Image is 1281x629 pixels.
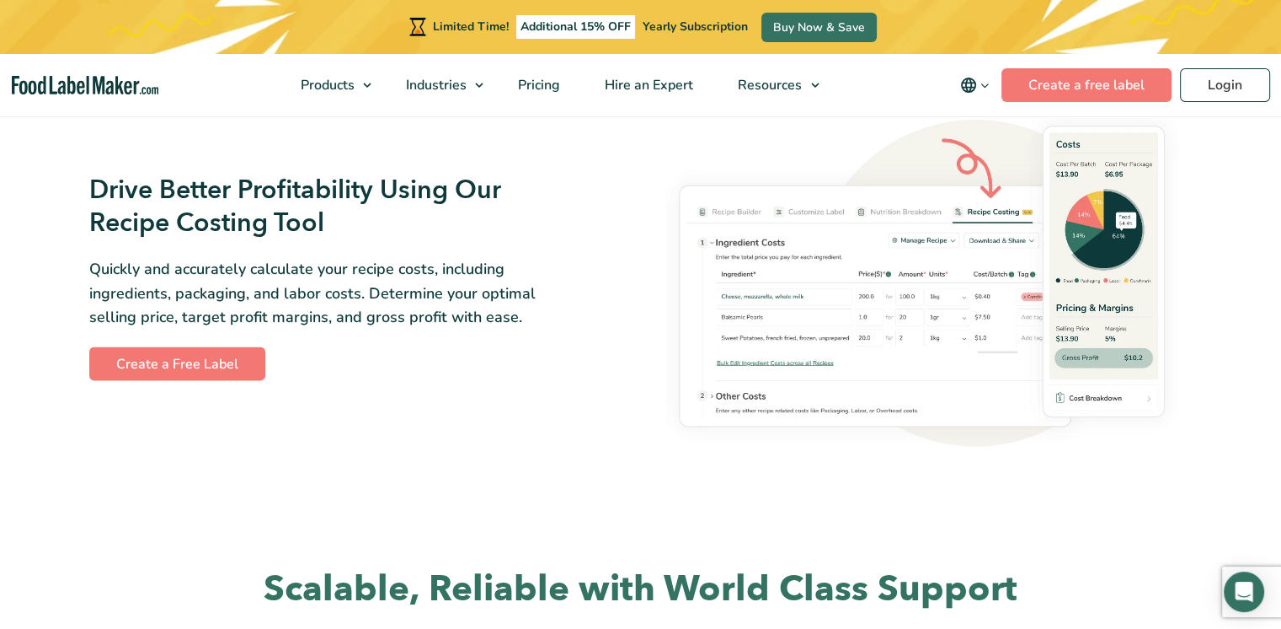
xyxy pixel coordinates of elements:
[716,54,827,116] a: Resources
[89,347,265,380] a: Create a Free Label
[600,76,695,94] span: Hire an Expert
[496,54,579,116] a: Pricing
[733,76,803,94] span: Resources
[643,19,748,35] span: Yearly Subscription
[89,174,577,240] h3: Drive Better Profitability Using Our Recipe Costing Tool
[761,13,877,42] a: Buy Now & Save
[1180,68,1270,102] a: Login
[433,19,509,35] span: Limited Time!
[1224,572,1264,612] div: Open Intercom Messenger
[516,15,635,39] span: Additional 15% OFF
[1001,68,1172,102] a: Create a free label
[384,54,492,116] a: Industries
[401,76,468,94] span: Industries
[583,54,712,116] a: Hire an Expert
[296,76,356,94] span: Products
[279,54,380,116] a: Products
[131,567,1150,613] h2: Scalable, Reliable with World Class Support
[513,76,562,94] span: Pricing
[89,257,577,330] p: Quickly and accurately calculate your recipe costs, including ingredients, packaging, and labor c...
